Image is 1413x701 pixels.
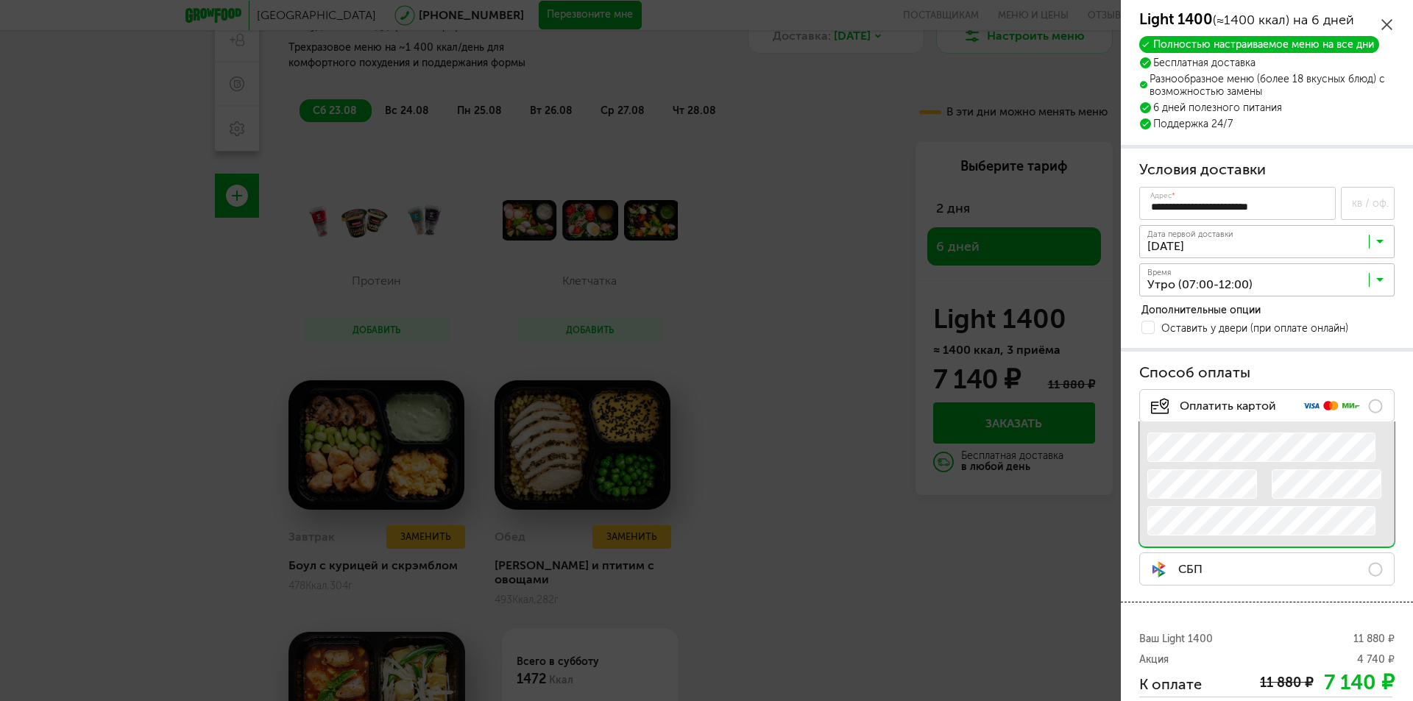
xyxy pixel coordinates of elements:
[1260,675,1313,691] div: 11 880 ₽
[1139,57,1395,69] li: Бесплатная доставка
[1151,561,1167,577] img: sbp-pay.a0b1cb1.svg
[1151,397,1276,415] span: Оплатить картой
[1147,268,1171,277] span: Время
[1150,192,1175,200] label: Адрес
[1147,230,1233,238] span: Дата первой доставки
[1352,199,1389,207] label: кв / оф.
[1139,118,1395,130] li: Поддержка 24/7
[1139,11,1354,29] div: (≈1400 ккал) на 6 дней
[1139,73,1395,98] li: Разнообразное меню (более 18 вкусных блюд) с возможностью замены
[1141,304,1395,316] div: Дополнительные опции
[1139,652,1169,667] span: Акция
[1353,632,1395,647] span: 11 880 ₽
[1139,36,1379,53] div: Полностью настраиваемое меню на все дни
[1139,363,1395,383] h3: Способ оплаты
[1357,652,1395,667] span: 4 740 ₽
[1139,632,1213,647] span: Ваш Light 1400
[1139,10,1213,28] span: Light 1400
[1139,677,1202,691] h3: К оплате
[1151,561,1203,577] span: СБП
[1324,673,1395,691] div: 7 140 ₽
[1139,102,1395,114] li: 6 дней полезного питания
[1139,160,1395,180] h3: Условия доставки
[1161,324,1348,334] span: Оставить у двери (при оплате онлайн)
